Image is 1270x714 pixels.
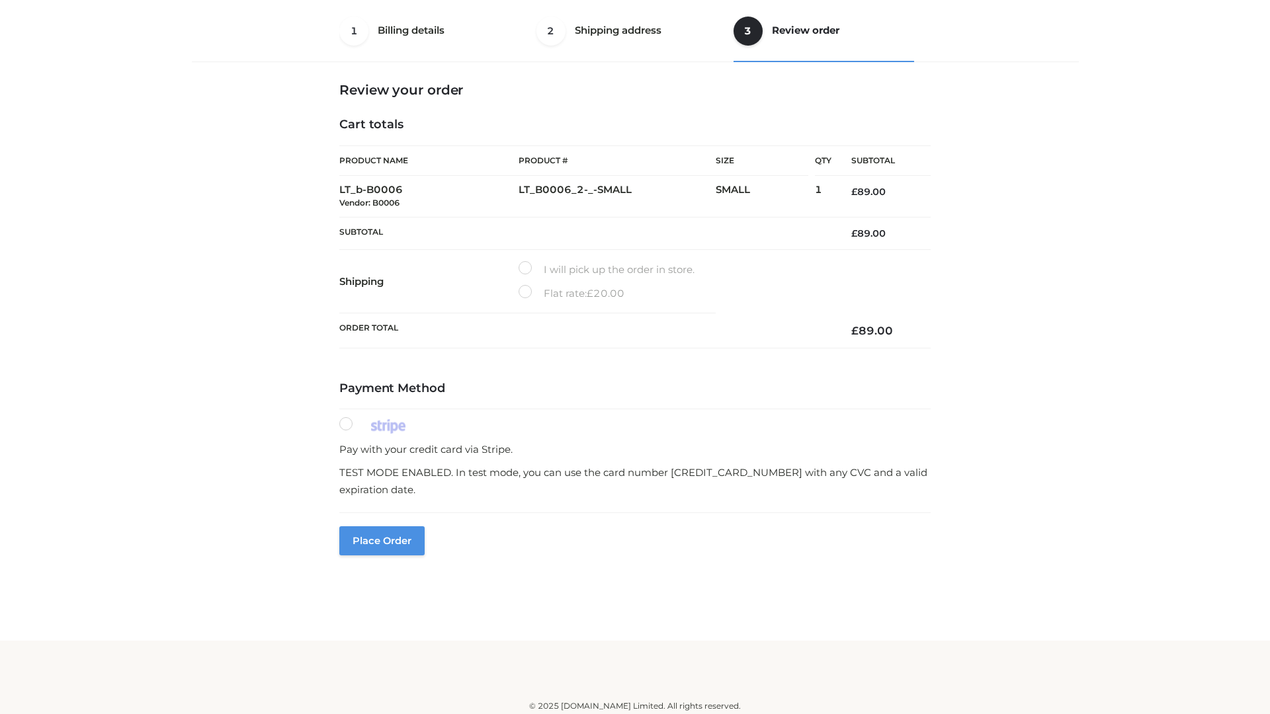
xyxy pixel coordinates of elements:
bdi: 20.00 [587,287,624,299]
th: Order Total [339,313,831,348]
span: £ [851,324,859,337]
bdi: 89.00 [851,186,886,198]
td: SMALL [716,176,815,218]
span: £ [851,186,857,198]
p: TEST MODE ENABLED. In test mode, you can use the card number [CREDIT_CARD_NUMBER] with any CVC an... [339,464,931,498]
h3: Review your order [339,82,931,98]
bdi: 89.00 [851,227,886,239]
p: Pay with your credit card via Stripe. [339,441,931,458]
td: LT_b-B0006 [339,176,519,218]
button: Place order [339,526,425,555]
bdi: 89.00 [851,324,893,337]
th: Shipping [339,250,519,313]
label: I will pick up the order in store. [519,261,695,278]
td: 1 [815,176,831,218]
th: Qty [815,145,831,176]
th: Subtotal [831,146,931,176]
span: £ [587,287,593,299]
th: Size [716,146,808,176]
label: Flat rate: [519,285,624,302]
h4: Payment Method [339,381,931,396]
th: Subtotal [339,217,831,249]
small: Vendor: B0006 [339,198,400,208]
span: £ [851,227,857,239]
div: © 2025 [DOMAIN_NAME] Limited. All rights reserved. [196,699,1074,713]
th: Product # [519,145,716,176]
h4: Cart totals [339,118,931,132]
td: LT_B0006_2-_-SMALL [519,176,716,218]
th: Product Name [339,145,519,176]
